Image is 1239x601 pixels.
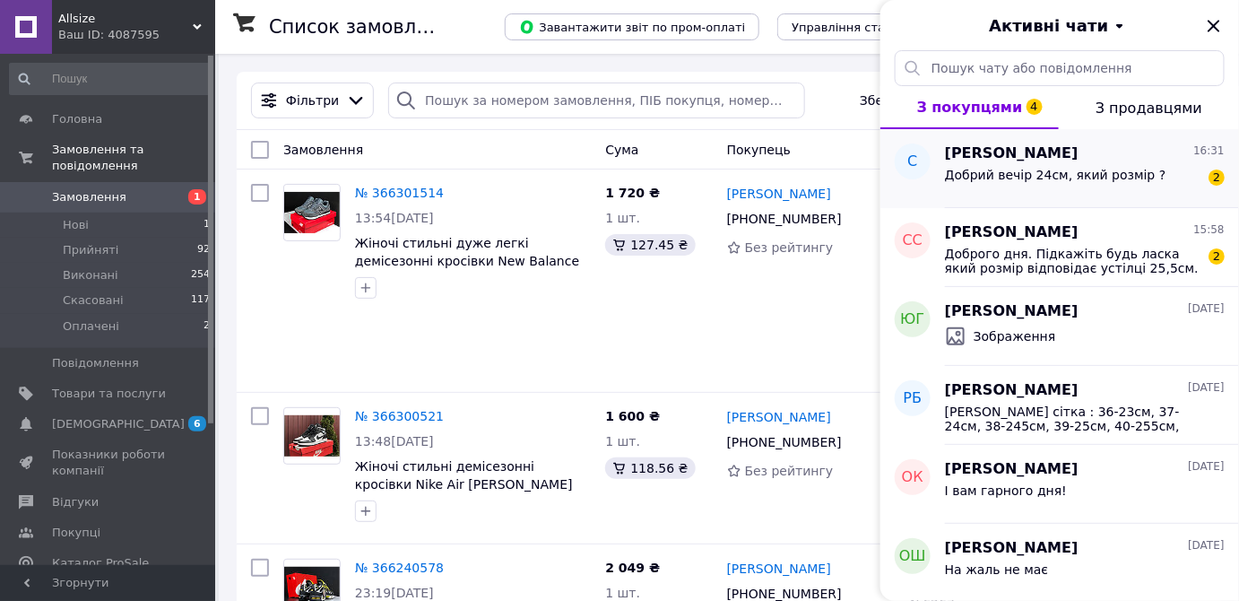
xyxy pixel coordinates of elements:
span: З покупцями [917,99,1023,116]
div: [PHONE_NUMBER] [723,430,845,455]
div: Ваш ID: 4087595 [58,27,215,43]
button: Активні чати [931,14,1189,38]
span: Товари та послуги [52,386,166,402]
span: С [907,152,917,172]
span: 1 [204,217,210,233]
span: Замовлення [52,189,126,205]
a: № 366300521 [355,409,444,423]
span: 1 шт. [605,434,640,449]
a: № 366301514 [355,186,444,200]
span: ОК [902,467,923,488]
img: Фото товару [284,415,340,457]
span: [PERSON_NAME] [945,538,1079,559]
span: 13:54[DATE] [355,211,434,225]
span: [PERSON_NAME] [945,222,1079,243]
span: 2 [1209,248,1225,265]
input: Пошук [9,63,212,95]
span: Покупці [52,525,100,541]
span: Доброго дня. Підкажіть будь ласка який розмір відповідає устілці 25,5см. [945,247,1200,275]
span: 2 [204,318,210,335]
span: Покупець [727,143,791,157]
span: На жаль не має [945,562,1048,577]
span: [DATE] [1188,380,1225,396]
span: ЮГ [900,309,924,330]
div: 127.45 ₴ [605,234,695,256]
span: ОШ [899,546,926,567]
button: З продавцями [1059,86,1239,129]
span: [DEMOGRAPHIC_DATA] [52,416,185,432]
span: Управління статусами [792,21,929,34]
span: Cума [605,143,638,157]
span: 15:58 [1193,222,1225,238]
a: [PERSON_NAME] [727,185,831,203]
span: З продавцями [1096,100,1202,117]
span: Відгуки [52,494,99,510]
span: 16:31 [1193,144,1225,159]
span: 254 [191,267,210,283]
span: Головна [52,111,102,127]
span: [DATE] [1188,538,1225,553]
span: Замовлення [283,143,363,157]
span: Скасовані [63,292,124,309]
span: Фільтри [286,91,339,109]
span: Allsize [58,11,193,27]
button: СС[PERSON_NAME]15:58Доброго дня. Підкажіть будь ласка який розмір відповідає устілці 25,5см.2 [880,208,1239,287]
span: Активні чати [989,14,1108,38]
button: ОК[PERSON_NAME][DATE]І вам гарного дня! [880,445,1239,524]
a: [PERSON_NAME] [727,408,831,426]
span: 1 600 ₴ [605,409,660,423]
input: Пошук за номером замовлення, ПІБ покупця, номером телефону, Email, номером накладної [388,83,805,118]
span: [DATE] [1188,459,1225,475]
input: Пошук чату або повідомлення [895,50,1225,86]
a: Жіночі стильні дуже легкі демісезонні кросівки New Balance 574, сітка замш комфортні сірі 36 37 3... [355,236,579,304]
span: Без рейтингу [745,464,834,478]
span: Нові [63,217,89,233]
button: Управління статусами [777,13,943,40]
span: 23:19[DATE] [355,586,434,600]
span: [PERSON_NAME] [945,144,1079,164]
span: 2 [1209,170,1225,186]
span: 1 720 ₴ [605,186,660,200]
button: Закрити [1203,15,1225,37]
a: Жіночі стильні демісезонні кросівки Nike Air [PERSON_NAME] прошиті, топова модель сірі тільки 36 ... [355,459,588,527]
span: [PERSON_NAME] [945,459,1079,480]
span: Завантажити звіт по пром-оплаті [519,19,745,35]
span: Зображення [974,327,1056,345]
div: [PHONE_NUMBER] [723,206,845,231]
button: Завантажити звіт по пром-оплаті [505,13,759,40]
span: 92 [197,242,210,258]
button: С[PERSON_NAME]16:31Добрий вечір 24см, який розмір ?2 [880,129,1239,208]
span: Показники роботи компанії [52,447,166,479]
span: 2 049 ₴ [605,561,660,575]
button: РБ[PERSON_NAME][DATE][PERSON_NAME] сітка : 36-23см, 37-24см, 38-245см, 39-25см, 40-255см, 41-265см [880,366,1239,445]
div: 118.56 ₴ [605,457,695,479]
span: 4 [1027,99,1043,115]
span: [PERSON_NAME] сітка : 36-23см, 37-24см, 38-245см, 39-25см, 40-255см, 41-265см [945,405,1200,433]
button: З покупцями4 [880,86,1059,129]
a: Фото товару [283,184,341,241]
span: 6 [188,416,206,431]
span: 1 шт. [605,211,640,225]
span: [DATE] [1188,301,1225,317]
span: Оплачені [63,318,119,335]
span: Повідомлення [52,355,139,371]
span: 1 шт. [605,586,640,600]
span: Каталог ProSale [52,555,149,571]
span: СС [903,231,923,251]
span: Без рейтингу [745,240,834,255]
a: [PERSON_NAME] [727,560,831,578]
a: Фото товару [283,407,341,465]
span: 117 [191,292,210,309]
span: РБ [904,388,923,409]
span: 1 [188,189,206,205]
span: Добрий вечір 24см, який розмір ? [945,168,1166,182]
span: Виконані [63,267,118,283]
h1: Список замовлень [269,16,451,38]
span: Прийняті [63,242,118,258]
span: 13:48[DATE] [355,434,434,449]
span: [PERSON_NAME] [945,380,1079,401]
a: № 366240578 [355,561,444,575]
span: Збережені фільтри: [860,91,991,109]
